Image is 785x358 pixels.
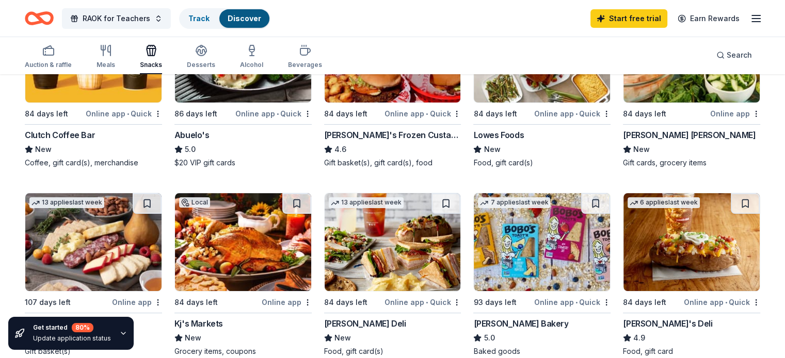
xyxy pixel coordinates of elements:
[240,40,263,74] button: Alcohol
[25,4,162,168] a: Image for Clutch Coffee BarLocal84 days leftOnline app•QuickClutch Coffee BarNewCoffee, gift card...
[179,197,210,208] div: Local
[334,332,351,344] span: New
[25,129,95,141] div: Clutch Coffee Bar
[484,143,500,156] span: New
[25,40,72,74] button: Auction & raffle
[174,346,312,356] div: Grocery items, coupons
[187,40,215,74] button: Desserts
[478,197,550,208] div: 7 applies last week
[25,193,162,291] img: Image for Gourmet Gift Baskets
[228,14,261,23] a: Discover
[473,296,516,309] div: 93 days left
[534,296,611,309] div: Online app Quick
[334,143,346,156] span: 4.6
[623,193,760,291] img: Image for Jason's Deli
[623,317,712,330] div: [PERSON_NAME]'s Deli
[179,8,270,29] button: TrackDiscover
[25,193,162,356] a: Image for Gourmet Gift Baskets13 applieslast week107 days leftOnline appGourmet Gift Baskets4.6Gi...
[623,296,666,309] div: 84 days left
[324,129,461,141] div: [PERSON_NAME]'s Frozen Custard & Steakburgers
[710,107,760,120] div: Online app
[329,197,404,208] div: 13 applies last week
[174,193,312,356] a: Image for Kj's MarketsLocal84 days leftOnline appKj's MarketsNewGrocery items, coupons
[385,107,461,120] div: Online app Quick
[623,158,760,168] div: Gift cards, grocery items
[174,296,218,309] div: 84 days left
[534,107,611,120] div: Online app Quick
[473,158,611,168] div: Food, gift card(s)
[25,158,162,168] div: Coffee, gift card(s), merchandise
[235,107,312,120] div: Online app Quick
[623,193,760,356] a: Image for Jason's Deli6 applieslast week84 days leftOnline app•Quick[PERSON_NAME]'s Deli4.9Food, ...
[575,110,578,118] span: •
[623,346,760,356] div: Food, gift card
[590,9,667,28] a: Start free trial
[623,4,760,168] a: Image for Harris Teeter4 applieslast week84 days leftOnline app[PERSON_NAME] [PERSON_NAME]NewGift...
[33,323,111,332] div: Get started
[324,346,461,356] div: Food, gift card(s)
[83,12,150,25] span: RAOK for Teachers
[25,6,54,30] a: Home
[684,296,760,309] div: Online app Quick
[288,61,322,69] div: Beverages
[385,296,461,309] div: Online app Quick
[288,40,322,74] button: Beverages
[633,332,645,344] span: 4.9
[484,332,494,344] span: 5.0
[175,193,311,291] img: Image for Kj's Markets
[324,193,461,356] a: Image for McAlister's Deli13 applieslast week84 days leftOnline app•Quick[PERSON_NAME] DeliNewFoo...
[628,197,700,208] div: 6 applies last week
[97,40,115,74] button: Meals
[174,129,210,141] div: Abuelo's
[473,346,611,356] div: Baked goods
[633,143,650,156] span: New
[575,298,578,306] span: •
[671,9,746,28] a: Earn Rewards
[725,298,727,306] span: •
[240,61,263,69] div: Alcohol
[127,110,129,118] span: •
[277,110,279,118] span: •
[62,8,171,29] button: RAOK for Teachers
[86,107,162,120] div: Online app Quick
[325,193,461,291] img: Image for McAlister's Deli
[35,143,52,156] span: New
[33,334,111,343] div: Update application status
[474,193,610,291] img: Image for Bobo's Bakery
[473,4,611,168] a: Image for Lowes Foods1 applylast weekLocal84 days leftOnline app•QuickLowes FoodsNewFood, gift ca...
[727,49,752,61] span: Search
[188,14,209,23] a: Track
[473,129,524,141] div: Lowes Foods
[262,296,312,309] div: Online app
[623,129,756,141] div: [PERSON_NAME] [PERSON_NAME]
[185,332,201,344] span: New
[324,317,406,330] div: [PERSON_NAME] Deli
[324,108,367,120] div: 84 days left
[324,158,461,168] div: Gift basket(s), gift card(s), food
[623,108,666,120] div: 84 days left
[174,158,312,168] div: $20 VIP gift cards
[426,110,428,118] span: •
[29,197,104,208] div: 13 applies last week
[473,193,611,356] a: Image for Bobo's Bakery7 applieslast week93 days leftOnline app•Quick[PERSON_NAME] Bakery5.0Baked...
[473,108,517,120] div: 84 days left
[25,296,71,309] div: 107 days left
[708,45,760,65] button: Search
[112,296,162,309] div: Online app
[140,61,162,69] div: Snacks
[473,317,568,330] div: [PERSON_NAME] Bakery
[25,108,68,120] div: 84 days left
[140,40,162,74] button: Snacks
[187,61,215,69] div: Desserts
[324,4,461,168] a: Image for Freddy's Frozen Custard & Steakburgers15 applieslast week84 days leftOnline app•Quick[P...
[174,4,312,168] a: Image for Abuelo's Top rated3 applieslast week86 days leftOnline app•QuickAbuelo's5.0$20 VIP gift...
[426,298,428,306] span: •
[97,61,115,69] div: Meals
[25,61,72,69] div: Auction & raffle
[185,143,196,156] span: 5.0
[72,323,93,332] div: 80 %
[324,296,367,309] div: 84 days left
[174,317,223,330] div: Kj's Markets
[174,108,217,120] div: 86 days left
